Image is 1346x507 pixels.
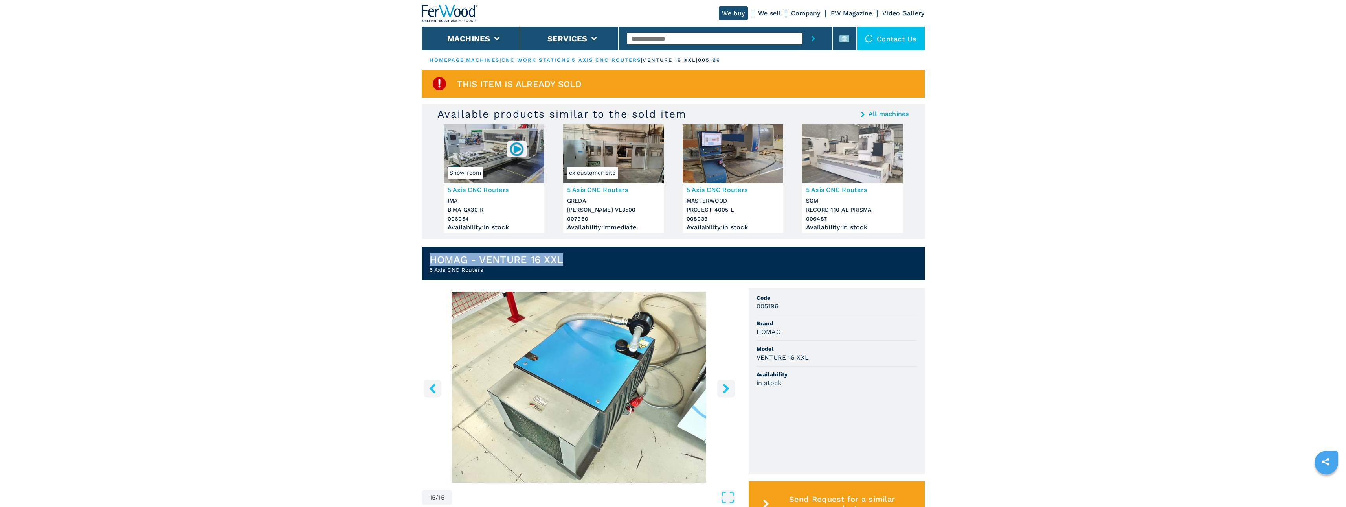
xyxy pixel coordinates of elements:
[687,185,779,194] h3: 5 Axis CNC Routers
[448,167,483,179] span: Show room
[567,225,660,229] div: Availability : immediate
[424,380,441,397] button: left-button
[758,9,781,17] a: We sell
[430,57,465,63] a: HOMEPAGE
[438,494,444,501] span: 15
[802,124,903,183] img: 5 Axis CNC Routers SCM RECORD 110 AL PRISMA
[757,378,782,387] h3: in stock
[448,185,540,194] h3: 5 Axis CNC Routers
[444,124,544,183] img: 5 Axis CNC Routers IMA BIMA GX30 R
[757,294,917,302] span: Code
[447,34,490,43] button: Machines
[882,9,924,17] a: Video Gallery
[757,302,779,311] h3: 005196
[563,124,664,233] a: 5 Axis CNC Routers GREDA MITIKA VL3500ex customer site5 Axis CNC RoutersGREDA[PERSON_NAME] VL3500...
[1313,472,1340,501] iframe: Chat
[806,225,899,229] div: Availability : in stock
[430,266,564,274] h2: 5 Axis CNC Routers
[432,76,447,92] img: SoldProduct
[869,111,909,117] a: All machines
[757,353,809,362] h3: VENTURE 16 XXL
[643,57,698,64] p: venture 16 xxl |
[719,6,748,20] a: We buy
[499,57,501,63] span: |
[802,27,824,50] button: submit-button
[567,185,660,194] h3: 5 Axis CNC Routers
[791,9,821,17] a: Company
[757,345,917,353] span: Model
[806,196,899,223] h3: SCM RECORD 110 AL PRISMA 006487
[570,57,572,63] span: |
[683,124,783,233] a: 5 Axis CNC Routers MASTERWOOD PROJECT 4005 L5 Axis CNC RoutersMASTERWOODPROJECT 4005 L008033Avail...
[757,371,917,378] span: Availability
[641,57,643,63] span: |
[563,124,664,183] img: 5 Axis CNC Routers GREDA MITIKA VL3500
[757,327,781,336] h3: HOMAG
[757,319,917,327] span: Brand
[457,79,582,88] span: This item is already sold
[831,9,872,17] a: FW Magazine
[567,196,660,223] h3: GREDA [PERSON_NAME] VL3500 007980
[422,292,737,483] div: Go to Slide 15
[865,35,873,42] img: Contact us
[806,185,899,194] h3: 5 Axis CNC Routers
[572,57,641,63] a: 5 axis cnc routers
[683,124,783,183] img: 5 Axis CNC Routers MASTERWOOD PROJECT 4005 L
[464,57,466,63] span: |
[687,225,779,229] div: Availability : in stock
[509,141,524,157] img: 006054
[430,494,436,501] span: 15
[422,292,737,483] img: 5 Axis CNC Routers HOMAG VENTURE 16 XXL
[802,124,903,233] a: 5 Axis CNC Routers SCM RECORD 110 AL PRISMA5 Axis CNC RoutersSCMRECORD 110 AL PRISMA006487Availab...
[430,253,564,266] h1: HOMAG - VENTURE 16 XXL
[466,57,500,63] a: machines
[444,124,544,233] a: 5 Axis CNC Routers IMA BIMA GX30 RShow room0060545 Axis CNC RoutersIMABIMA GX30 R006054Availabili...
[717,380,735,397] button: right-button
[567,167,618,179] span: ex customer site
[448,196,540,223] h3: IMA BIMA GX30 R 006054
[698,57,721,64] p: 005196
[454,490,735,505] button: Open Fullscreen
[857,27,925,50] div: Contact us
[687,196,779,223] h3: MASTERWOOD PROJECT 4005 L 008033
[437,108,687,120] h3: Available products similar to the sold item
[501,57,571,63] a: cnc work stations
[422,5,478,22] img: Ferwood
[547,34,588,43] button: Services
[435,494,438,501] span: /
[1316,452,1335,472] a: sharethis
[448,225,540,229] div: Availability : in stock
